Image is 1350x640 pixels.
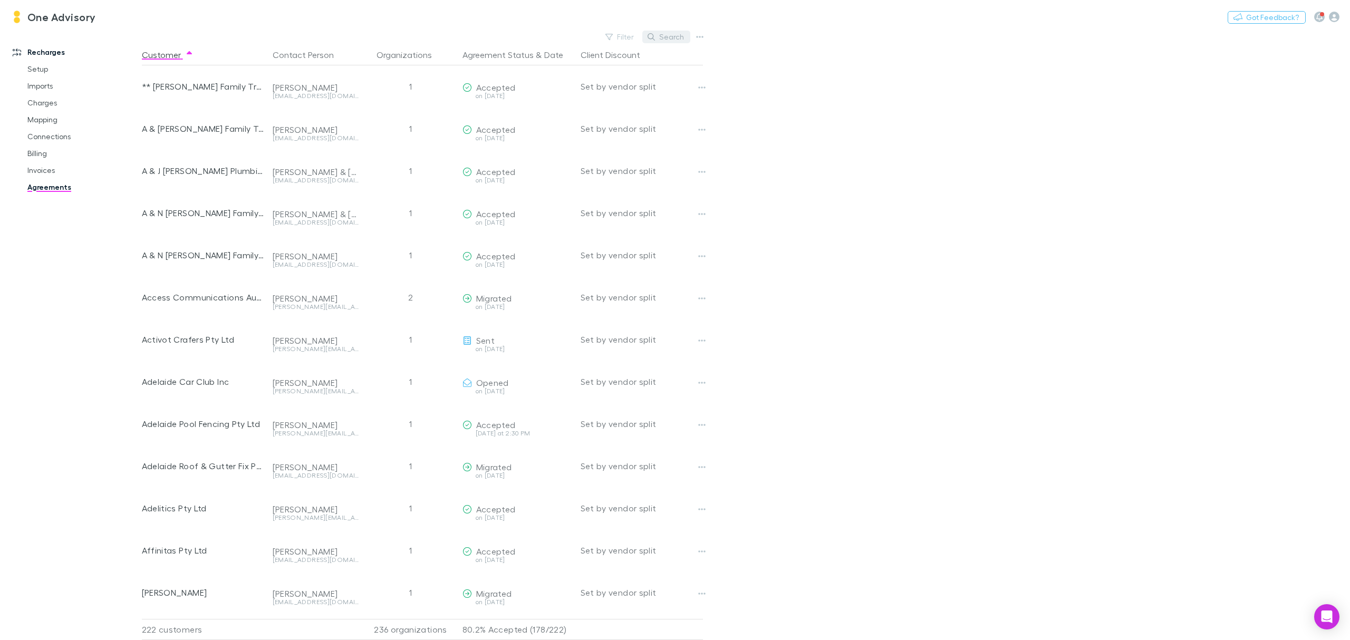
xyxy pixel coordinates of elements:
[273,377,359,388] div: [PERSON_NAME]
[363,65,458,108] div: 1
[273,599,359,605] div: [EMAIL_ADDRESS][DOMAIN_NAME]
[142,619,268,640] div: 222 customers
[273,124,359,135] div: [PERSON_NAME]
[600,31,640,43] button: Filter
[273,588,359,599] div: [PERSON_NAME]
[142,318,264,361] div: Activot Crafers Pty Ltd
[363,276,458,318] div: 2
[462,388,572,394] div: on [DATE]
[273,504,359,515] div: [PERSON_NAME]
[476,588,512,598] span: Migrated
[476,420,516,430] span: Accepted
[273,135,359,141] div: [EMAIL_ADDRESS][DOMAIN_NAME]
[142,150,264,192] div: A & J [PERSON_NAME] Plumbing Pty Ltd
[476,546,516,556] span: Accepted
[363,108,458,150] div: 1
[581,65,703,108] div: Set by vendor split
[273,261,359,268] div: [EMAIL_ADDRESS][DOMAIN_NAME]
[462,430,572,437] div: [DATE] at 2:30 PM
[273,388,359,394] div: [PERSON_NAME][EMAIL_ADDRESS][PERSON_NAME][DOMAIN_NAME]
[273,44,346,65] button: Contact Person
[142,234,264,276] div: A & N [PERSON_NAME] Family Trust
[476,167,516,177] span: Accepted
[476,335,495,345] span: Sent
[363,234,458,276] div: 1
[273,209,359,219] div: [PERSON_NAME] & [PERSON_NAME] & [PERSON_NAME]
[462,304,572,310] div: on [DATE]
[17,111,150,128] a: Mapping
[462,515,572,521] div: on [DATE]
[377,44,445,65] button: Organizations
[581,108,703,150] div: Set by vendor split
[142,361,264,403] div: Adelaide Car Club Inc
[17,179,150,196] a: Agreements
[581,150,703,192] div: Set by vendor split
[462,44,534,65] button: Agreement Status
[581,234,703,276] div: Set by vendor split
[273,219,359,226] div: [EMAIL_ADDRESS][DOMAIN_NAME]
[642,31,690,43] button: Search
[363,619,458,640] div: 236 organizations
[142,487,264,529] div: Adelitics Pty Ltd
[17,145,150,162] a: Billing
[476,377,509,387] span: Opened
[11,11,23,23] img: One Advisory's Logo
[581,403,703,445] div: Set by vendor split
[462,177,572,183] div: on [DATE]
[581,192,703,234] div: Set by vendor split
[273,430,359,437] div: [PERSON_NAME][EMAIL_ADDRESS][DOMAIN_NAME]
[581,529,703,571] div: Set by vendor split
[273,82,359,93] div: [PERSON_NAME]
[273,546,359,557] div: [PERSON_NAME]
[363,529,458,571] div: 1
[1228,11,1306,24] button: Got Feedback?
[462,44,572,65] div: &
[273,335,359,346] div: [PERSON_NAME]
[27,11,96,23] h3: One Advisory
[476,124,516,134] span: Accepted
[462,261,572,268] div: on [DATE]
[273,304,359,310] div: [PERSON_NAME][EMAIL_ADDRESS][DOMAIN_NAME]
[363,318,458,361] div: 1
[17,61,150,77] a: Setup
[581,445,703,487] div: Set by vendor split
[1314,604,1339,629] div: Open Intercom Messenger
[476,82,516,92] span: Accepted
[4,4,102,30] a: One Advisory
[581,361,703,403] div: Set by vendor split
[142,445,264,487] div: Adelaide Roof & Gutter Fix Pty Ltd
[363,571,458,614] div: 1
[273,167,359,177] div: [PERSON_NAME] & [PERSON_NAME] [PERSON_NAME]
[17,128,150,145] a: Connections
[17,162,150,179] a: Invoices
[273,420,359,430] div: [PERSON_NAME]
[273,93,359,99] div: [EMAIL_ADDRESS][DOMAIN_NAME]
[581,487,703,529] div: Set by vendor split
[363,403,458,445] div: 1
[142,65,264,108] div: ** [PERSON_NAME] Family Trust
[581,44,653,65] button: Client Discount
[462,557,572,563] div: on [DATE]
[544,44,563,65] button: Date
[363,150,458,192] div: 1
[142,529,264,571] div: Affinitas Pty Ltd
[462,599,572,605] div: on [DATE]
[581,276,703,318] div: Set by vendor split
[462,135,572,141] div: on [DATE]
[462,93,572,99] div: on [DATE]
[363,192,458,234] div: 1
[476,209,516,219] span: Accepted
[142,108,264,150] div: A & [PERSON_NAME] Family Trust
[462,472,572,479] div: on [DATE]
[462,219,572,226] div: on [DATE]
[363,361,458,403] div: 1
[581,318,703,361] div: Set by vendor split
[462,619,572,639] p: 80.2% Accepted (178/222)
[142,192,264,234] div: A & N [PERSON_NAME] Family Trust
[476,293,512,303] span: Migrated
[142,44,194,65] button: Customer
[581,571,703,614] div: Set by vendor split
[476,462,512,472] span: Migrated
[363,487,458,529] div: 1
[273,462,359,472] div: [PERSON_NAME]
